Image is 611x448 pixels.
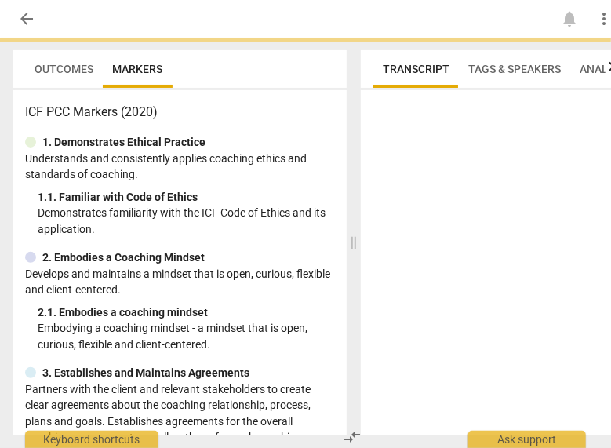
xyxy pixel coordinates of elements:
[25,103,334,122] h3: ICF PCC Markers (2020)
[38,304,334,321] div: 2. 1. Embodies a coaching mindset
[42,365,249,381] p: 3. Establishes and Maintains Agreements
[383,63,449,75] span: Transcript
[38,189,334,206] div: 1. 1. Familiar with Code of Ethics
[38,205,334,237] p: Demonstrates familiarity with the ICF Code of Ethics and its application.
[468,431,586,448] div: Ask support
[42,249,205,266] p: 2. Embodies a Coaching Mindset
[38,320,334,352] p: Embodying a coaching mindset - a mindset that is open, curious, flexible and client-centered.
[17,9,36,28] span: arrow_back
[42,134,205,151] p: 1. Demonstrates Ethical Practice
[35,63,93,75] span: Outcomes
[25,266,334,298] p: Develops and maintains a mindset that is open, curious, flexible and client-centered.
[25,431,158,448] div: Keyboard shortcuts
[468,63,561,75] span: Tags & Speakers
[344,428,362,446] span: compare_arrows
[25,151,334,183] p: Understands and consistently applies coaching ethics and standards of coaching.
[112,63,162,75] span: Markers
